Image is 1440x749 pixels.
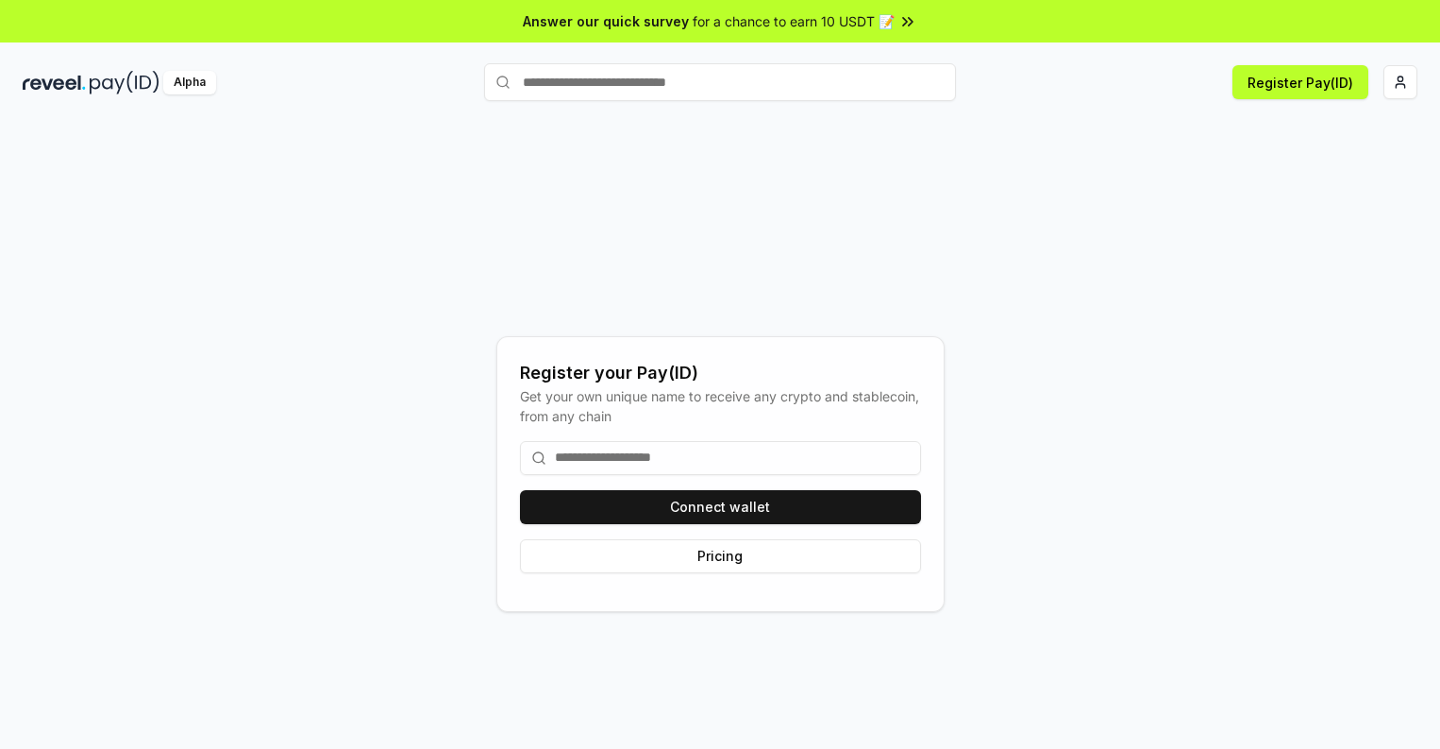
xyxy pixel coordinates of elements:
img: pay_id [90,71,159,94]
div: Get your own unique name to receive any crypto and stablecoin, from any chain [520,386,921,426]
div: Alpha [163,71,216,94]
span: for a chance to earn 10 USDT 📝 [693,11,895,31]
div: Register your Pay(ID) [520,360,921,386]
span: Answer our quick survey [523,11,689,31]
img: reveel_dark [23,71,86,94]
button: Pricing [520,539,921,573]
button: Connect wallet [520,490,921,524]
button: Register Pay(ID) [1232,65,1368,99]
